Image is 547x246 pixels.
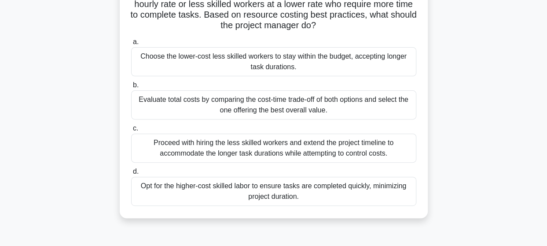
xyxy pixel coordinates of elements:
span: b. [133,81,139,89]
span: c. [133,124,138,132]
span: a. [133,38,139,45]
span: d. [133,168,139,175]
div: Evaluate total costs by comparing the cost-time trade-off of both options and select the one offe... [131,90,416,119]
div: Opt for the higher-cost skilled labor to ensure tasks are completed quickly, minimizing project d... [131,177,416,206]
div: Choose the lower-cost less skilled workers to stay within the budget, accepting longer task durat... [131,47,416,76]
div: Proceed with hiring the less skilled workers and extend the project timeline to accommodate the l... [131,134,416,163]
